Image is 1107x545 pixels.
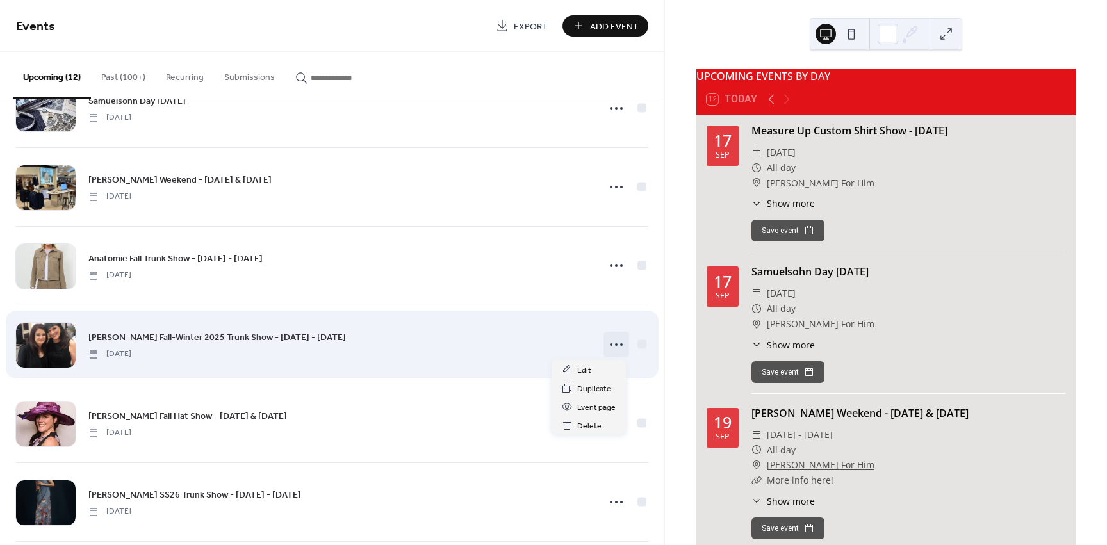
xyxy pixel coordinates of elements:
span: Event page [577,401,616,414]
button: Add Event [562,15,648,37]
span: [DATE] [88,427,131,439]
button: Past (100+) [91,52,156,97]
a: [PERSON_NAME] For Him [767,316,874,332]
div: ​ [751,338,762,352]
span: [DATE] [88,112,131,124]
span: All day [767,301,796,316]
div: Sep [716,433,730,441]
div: ​ [751,494,762,508]
span: All day [767,443,796,458]
span: [DATE] [88,506,131,517]
span: Samuelsohn Day [DATE] [88,95,186,108]
div: ​ [751,316,762,332]
span: Show more [767,197,815,210]
a: [PERSON_NAME] For Him [767,457,874,473]
div: ​ [751,286,762,301]
div: Measure Up Custom Shirt Show - [DATE] [751,123,1065,138]
span: Events [16,14,55,39]
a: [PERSON_NAME] For Him [767,175,874,191]
div: ​ [751,145,762,160]
span: Show more [767,494,815,508]
div: Samuelsohn Day [DATE] [751,264,1065,279]
div: 19 [714,414,732,430]
div: UPCOMING EVENTS BY DAY [696,69,1076,84]
div: ​ [751,301,762,316]
a: Samuelsohn Day [DATE] [88,94,186,108]
button: ​Show more [751,494,815,508]
div: 17 [714,273,732,289]
span: Delete [577,419,602,433]
a: [PERSON_NAME] Fall-Winter 2025 Trunk Show - [DATE] - [DATE] [88,330,346,345]
a: [PERSON_NAME] Fall Hat Show - [DATE] & [DATE] [88,409,287,423]
button: Save event [751,517,824,539]
span: [DATE] [767,286,796,301]
span: [DATE] [88,191,131,202]
span: [DATE] [88,348,131,360]
div: ​ [751,160,762,175]
div: ​ [751,443,762,458]
span: [PERSON_NAME] SS26 Trunk Show - [DATE] - [DATE] [88,489,301,502]
div: ​ [751,473,762,488]
div: 17 [714,133,732,149]
div: ​ [751,457,762,473]
div: Sep [716,292,730,300]
a: [PERSON_NAME] Weekend - [DATE] & [DATE] [751,406,969,420]
a: [PERSON_NAME] SS26 Trunk Show - [DATE] - [DATE] [88,487,301,502]
span: All day [767,160,796,175]
a: More info here! [767,474,833,486]
span: Edit [577,364,591,377]
button: ​Show more [751,338,815,352]
div: ​ [751,197,762,210]
span: Anatomie Fall Trunk Show - [DATE] - [DATE] [88,252,263,266]
span: [PERSON_NAME] Weekend - [DATE] & [DATE] [88,174,272,187]
div: ​ [751,175,762,191]
span: [DATE] - [DATE] [767,427,833,443]
button: Save event [751,220,824,241]
button: ​Show more [751,197,815,210]
button: Save event [751,361,824,383]
button: Upcoming (12) [13,52,91,99]
button: Submissions [214,52,285,97]
span: Show more [767,338,815,352]
span: [PERSON_NAME] Fall-Winter 2025 Trunk Show - [DATE] - [DATE] [88,331,346,345]
span: Add Event [590,20,639,33]
span: Export [514,20,548,33]
span: [PERSON_NAME] Fall Hat Show - [DATE] & [DATE] [88,410,287,423]
button: Recurring [156,52,214,97]
span: [DATE] [88,270,131,281]
div: Sep [716,151,730,159]
a: Export [486,15,557,37]
span: [DATE] [767,145,796,160]
span: Duplicate [577,382,611,396]
div: ​ [751,427,762,443]
a: Anatomie Fall Trunk Show - [DATE] - [DATE] [88,251,263,266]
a: [PERSON_NAME] Weekend - [DATE] & [DATE] [88,172,272,187]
